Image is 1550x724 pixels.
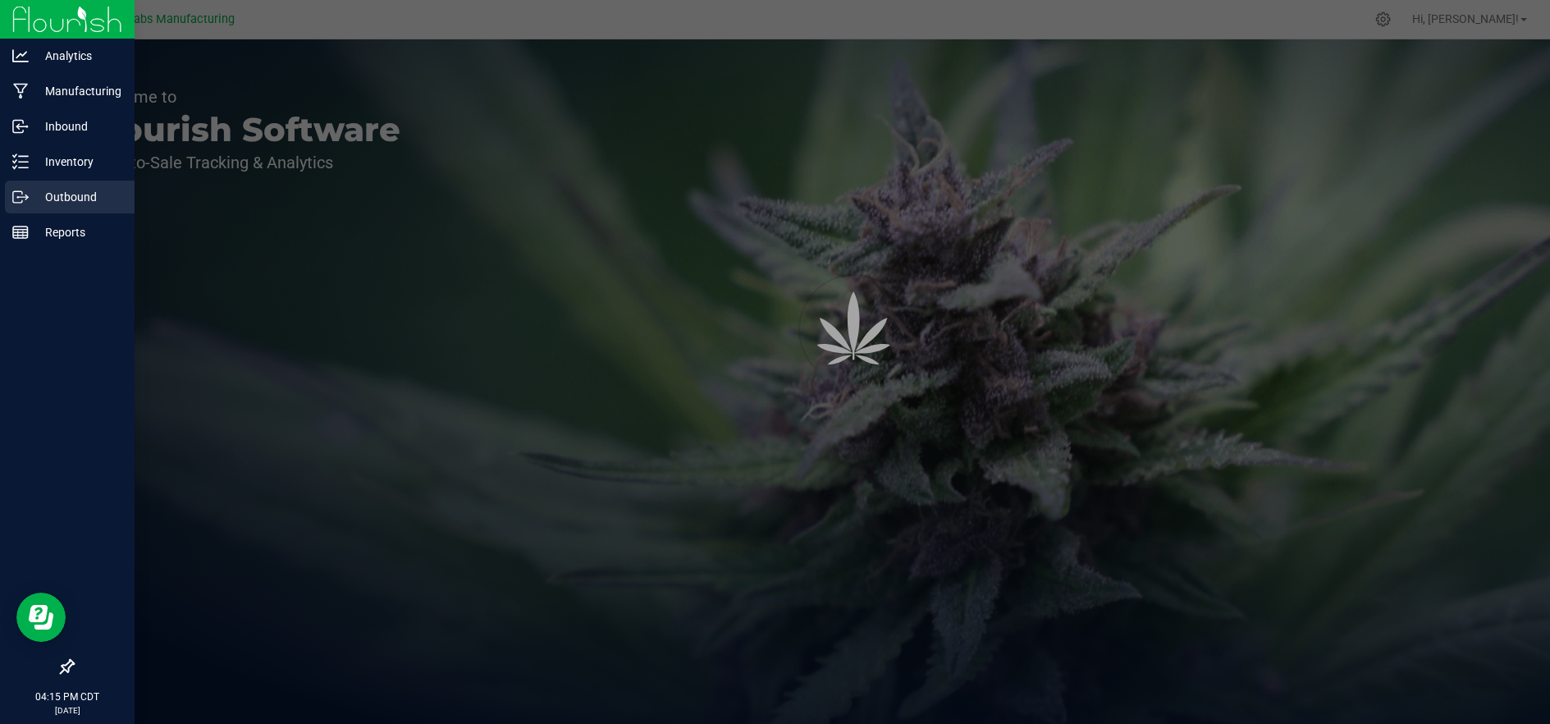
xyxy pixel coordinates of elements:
[7,704,127,717] p: [DATE]
[12,189,29,205] inline-svg: Outbound
[7,690,127,704] p: 04:15 PM CDT
[29,187,127,207] p: Outbound
[12,224,29,241] inline-svg: Reports
[12,118,29,135] inline-svg: Inbound
[29,46,127,66] p: Analytics
[16,593,66,642] iframe: Resource center
[29,117,127,136] p: Inbound
[12,83,29,99] inline-svg: Manufacturing
[12,154,29,170] inline-svg: Inventory
[29,152,127,172] p: Inventory
[29,222,127,242] p: Reports
[12,48,29,64] inline-svg: Analytics
[29,81,127,101] p: Manufacturing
